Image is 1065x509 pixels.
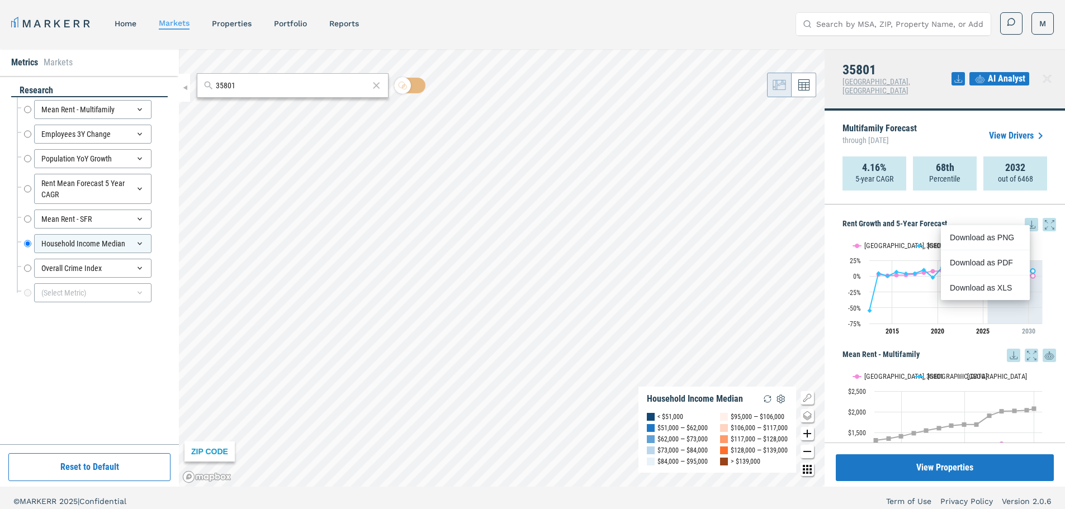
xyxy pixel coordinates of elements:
path: Friday, 14 Dec, 16:00, 1,311.14. USA. [874,438,878,443]
svg: Interactive chart [842,231,1048,343]
text: -25% [848,289,861,297]
h5: Mean Rent - Multifamily [842,349,1056,362]
a: Term of Use [886,496,931,507]
div: Download as PDF [941,250,1030,275]
span: through [DATE] [842,133,917,148]
path: Friday, 14 Dec, 16:00, 1,665.71. USA. [949,424,954,428]
path: Monday, 14 Jul, 17:00, 2,075.34. USA. [1032,406,1036,411]
div: $51,000 — $62,000 [657,422,708,434]
path: Saturday, 14 Dec, 16:00, 1,351.81. USA. [887,436,891,441]
div: Download as PNG [950,232,1014,243]
path: Thursday, 28 Jun, 17:00, -54.72. 35801. [868,308,872,313]
div: Household Income Median [34,234,152,253]
span: Confidential [79,497,126,506]
path: Wednesday, 28 Jun, 17:00, 4.3. 35801. [913,271,917,275]
path: Sunday, 14 Dec, 16:00, 1,407.44. USA. [899,434,903,439]
tspan: 2025 [976,327,990,335]
a: properties [212,19,252,28]
li: Markets [44,56,73,69]
a: Mapbox logo [182,470,231,483]
span: M [1039,18,1046,29]
path: Friday, 28 Jun, 17:00, 8.21. 35801. [1031,269,1035,273]
div: Rent Mean Forecast 5 Year CAGR [34,174,152,204]
div: $73,000 — $84,000 [657,445,708,456]
div: Employees 3Y Change [34,125,152,144]
div: ZIP CODE [184,441,235,462]
div: $84,000 — $95,000 [657,456,708,467]
li: Metrics [11,56,38,69]
div: Download as XLS [950,282,1014,293]
button: Reset to Default [8,453,171,481]
button: M [1031,12,1054,35]
div: Mean Rent - SFR [34,210,152,229]
a: Portfolio [274,19,307,28]
div: Download as PNG [941,225,1030,250]
strong: 2032 [1005,162,1025,173]
text: $2,000 [848,408,866,416]
text: 25% [850,257,861,265]
tspan: 2030 [1022,327,1035,335]
path: Friday, 28 Jun, 17:00, -2.28. 35801. [931,275,935,280]
path: Sunday, 28 Jun, 17:00, 6.58. 35801. [894,270,899,274]
text: 35801 [926,372,943,380]
div: Download as XLS [941,275,1030,300]
div: $106,000 — $117,000 [731,422,788,434]
span: 2025 | [59,497,79,506]
p: Multifamily Forecast [842,124,917,148]
path: Monday, 14 Dec, 16:00, 1,690.98. USA. [974,422,979,427]
tspan: 2020 [931,327,944,335]
input: Search by MSA, ZIP, Property Name, or Address [816,13,984,35]
path: Saturday, 14 Dec, 16:00, 2,037.17. USA. [1025,408,1029,412]
a: reports [329,19,359,28]
button: Show Huntsville, AL [853,241,903,250]
span: [GEOGRAPHIC_DATA], [GEOGRAPHIC_DATA] [842,77,910,95]
div: Download as PDF [950,257,1014,268]
tspan: 2015 [886,327,899,335]
strong: 4.16% [862,162,887,173]
p: out of 6468 [998,173,1033,184]
h5: Rent Growth and 5-Year Forecast [842,218,1056,231]
text: -75% [848,320,861,328]
path: Wednesday, 14 Dec, 16:00, 1,546.19. USA. [924,428,929,432]
button: AI Analyst [969,72,1029,85]
text: -50% [848,305,861,312]
span: © [13,497,20,506]
text: [GEOGRAPHIC_DATA] [967,372,1027,380]
a: markets [159,18,190,27]
button: Show/Hide Legend Map Button [801,391,814,405]
p: Percentile [929,173,960,184]
span: AI Analyst [988,72,1025,85]
div: Household Income Median [647,393,743,405]
text: $1,500 [848,429,866,437]
input: Search by MSA or ZIP Code [216,80,369,92]
a: MARKERR [11,16,92,31]
path: Thursday, 14 Dec, 16:00, 1,603.44. USA. [937,426,941,430]
text: 0% [853,273,861,280]
div: Rent Growth and 5-Year Forecast. Highcharts interactive chart. [842,231,1056,343]
path: Tuesday, 28 Jun, 17:00, 3.94. 35801. [904,272,908,276]
button: Other options map button [801,463,814,476]
div: $117,000 — $128,000 [731,434,788,445]
div: research [11,84,168,97]
path: Monday, 14 Dec, 16:00, 1,481.21. USA. [912,431,916,435]
div: Mean Rent - Multifamily [34,100,152,119]
svg: Interactive chart [842,362,1048,502]
div: Population YoY Growth [34,149,152,168]
path: Saturday, 28 Jun, 17:00, 0.16. 35801. [886,274,890,278]
text: $2,500 [848,388,866,396]
path: Thursday, 14 Dec, 16:00, 2,021.91. USA. [1012,408,1017,413]
path: Friday, 28 Jun, 17:00, 4.53. 35801. [877,271,881,275]
button: View Properties [836,454,1054,481]
h4: 35801 [842,63,952,77]
button: Zoom in map button [801,427,814,440]
div: Overall Crime Index [34,259,152,278]
path: Thursday, 28 Jun, 17:00, 9.73. 35801. [922,268,926,272]
div: $128,000 — $139,000 [731,445,788,456]
button: Change style map button [801,409,814,422]
a: Privacy Policy [940,496,993,507]
div: > $139,000 [731,456,760,467]
p: 5-year CAGR [855,173,893,184]
div: Mean Rent - Multifamily. Highcharts interactive chart. [842,362,1056,502]
text: [GEOGRAPHIC_DATA], [GEOGRAPHIC_DATA] [864,372,987,380]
